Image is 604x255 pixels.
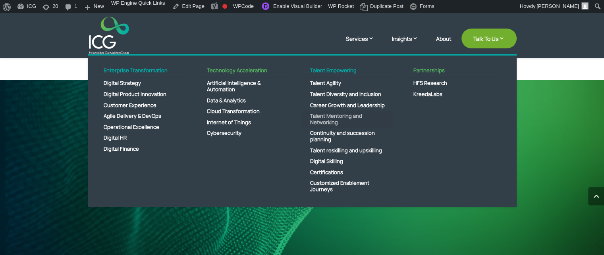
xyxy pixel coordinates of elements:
a: Talent Empowering [302,67,394,78]
a: Digital Finance [96,144,187,155]
span: [PERSON_NAME] [536,3,579,9]
a: KreedaLabs [405,89,497,100]
a: Agile Delivery & DevOps [96,111,187,122]
a: Digital Strategy [96,78,187,89]
a: Insights [392,35,426,54]
a: Digital Product Innovation [96,89,187,100]
a: Digital HR [96,132,187,144]
a: Data & Analytics [199,95,290,106]
a: Customized Enablement Journeys [302,178,394,195]
span: Forms [420,3,434,16]
a: Talent reskilling and upskilling [302,145,394,156]
a: Talent Mentoring and Networking [302,111,394,128]
a: Enterprise Transformation [96,67,187,78]
iframe: Chat Widget [472,169,604,255]
span: New [94,3,104,16]
a: Talent Diversity and Inclusion [302,89,394,100]
a: Certifications [302,167,394,178]
a: Digital Skilling [302,156,394,167]
a: Partnerships [405,67,497,78]
a: Artificial intelligence & Automation [199,78,290,95]
img: ICG [89,17,129,54]
span: Duplicate Post [370,3,403,16]
a: Cloud Transformation [199,106,290,117]
div: Keywords by Traffic [88,47,134,52]
a: Services [346,35,382,54]
a: HFS Research [405,78,497,89]
span: 20 [52,3,58,16]
a: Career Growth and Leadership [302,100,394,111]
a: Operational Excellence [96,122,187,133]
a: Cybersecurity [199,128,290,139]
a: Talent Agility [302,78,394,89]
div: Focus keyphrase not set [222,4,227,9]
a: About [436,36,452,54]
a: Talk To Us [461,29,517,48]
a: Internet of Things [199,117,290,128]
a: Technology Acceleration [199,67,290,78]
span: 1 [75,3,77,16]
a: Continuity and succession planning [302,128,394,145]
a: Customer Experience [96,100,187,111]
